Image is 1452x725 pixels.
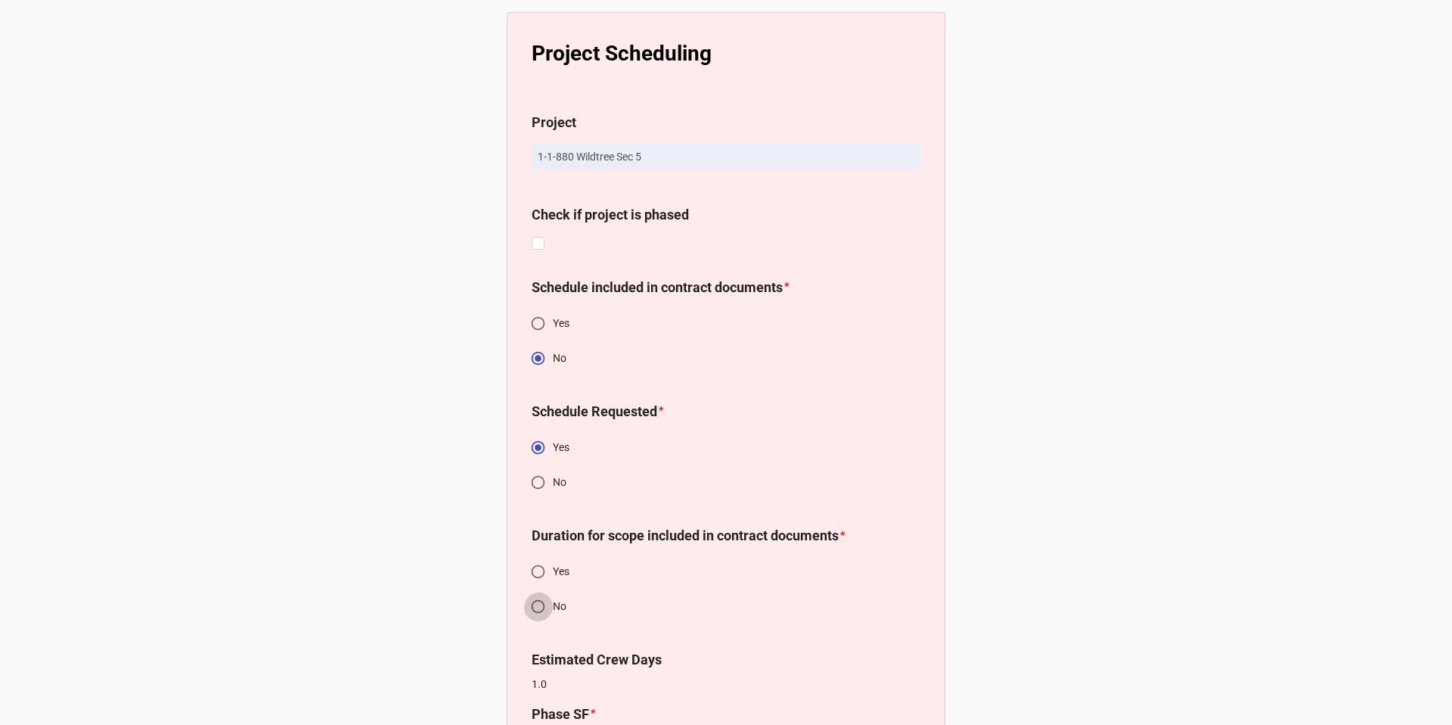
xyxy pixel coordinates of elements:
[532,204,689,226] label: Check if project is phased
[553,316,569,331] span: Yes
[532,112,576,133] label: Project
[532,41,712,66] b: Project Scheduling
[553,350,566,366] span: No
[532,677,920,692] p: 1.0
[532,704,589,725] label: Phase SF
[553,440,569,456] span: Yes
[532,652,662,667] b: Estimated Crew Days
[553,599,566,615] span: No
[532,525,839,546] label: Duration for scope included in contract documents
[538,149,914,164] p: 1-1-880 Wildtree Sec 5
[532,401,657,422] label: Schedule Requested
[553,564,569,580] span: Yes
[553,475,566,490] span: No
[532,277,783,298] label: Schedule included in contract documents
